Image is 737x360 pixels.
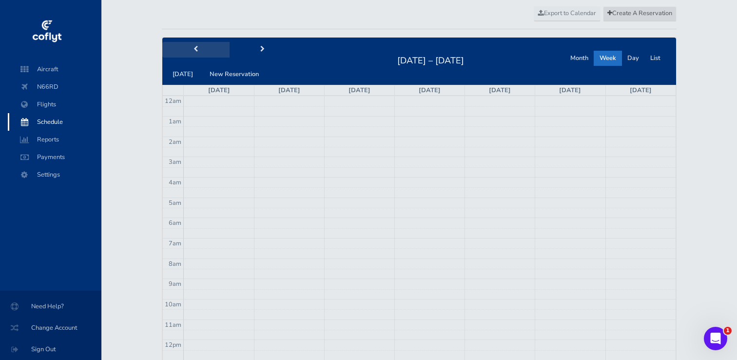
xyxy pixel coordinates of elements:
button: [DATE] [167,67,199,82]
span: N66RD [18,78,92,96]
button: prev [162,42,230,57]
span: 1 [724,327,732,335]
span: 7am [169,239,181,248]
a: [DATE] [278,86,300,95]
h2: [DATE] – [DATE] [391,53,470,66]
a: [DATE] [489,86,511,95]
span: Flights [18,96,92,113]
button: Day [621,51,645,66]
span: Need Help? [12,298,90,315]
a: Create A Reservation [603,6,677,21]
img: coflyt logo [31,17,63,46]
span: 10am [165,300,181,309]
span: Export to Calendar [538,9,596,18]
span: Schedule [18,113,92,131]
span: Create A Reservation [607,9,672,18]
iframe: Intercom live chat [704,327,727,350]
a: Export to Calendar [534,6,601,21]
span: 9am [169,280,181,288]
span: 12am [165,97,181,105]
span: 6am [169,219,181,227]
a: [DATE] [208,86,230,95]
button: Month [564,51,594,66]
span: Sign Out [12,340,90,358]
span: 4am [169,178,181,187]
span: Settings [18,166,92,183]
a: [DATE] [559,86,581,95]
span: Change Account [12,319,90,337]
span: 2am [169,138,181,146]
button: Week [594,51,622,66]
button: New Reservation [204,67,265,82]
span: 11am [165,320,181,329]
span: Aircraft [18,60,92,78]
a: [DATE] [349,86,370,95]
span: 1am [169,117,181,126]
span: 5am [169,199,181,207]
span: Reports [18,131,92,148]
span: 12pm [165,340,181,349]
span: 8am [169,260,181,268]
span: 3am [169,158,181,166]
a: [DATE] [419,86,441,95]
button: next [229,42,296,57]
button: List [644,51,666,66]
span: Payments [18,148,92,166]
a: [DATE] [630,86,652,95]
